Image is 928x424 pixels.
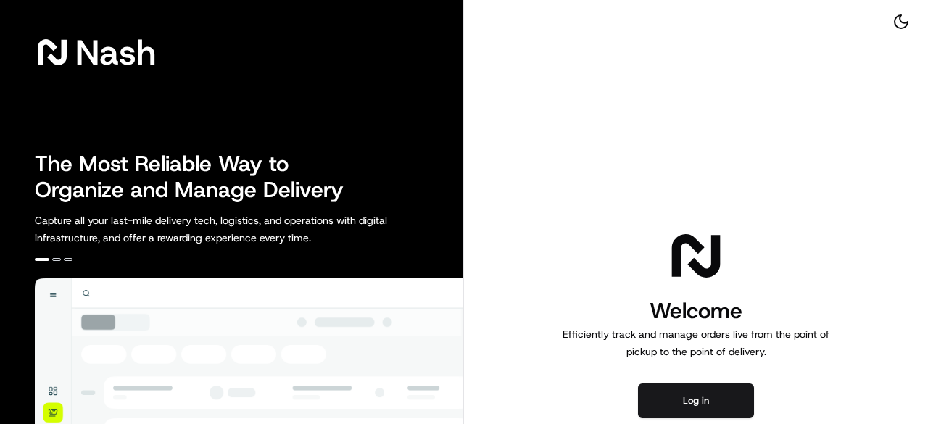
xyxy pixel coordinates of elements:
[35,151,360,203] h2: The Most Reliable Way to Organize and Manage Delivery
[638,383,754,418] button: Log in
[35,212,452,246] p: Capture all your last-mile delivery tech, logistics, and operations with digital infrastructure, ...
[557,325,835,360] p: Efficiently track and manage orders live from the point of pickup to the point of delivery.
[557,296,835,325] h1: Welcome
[75,38,156,67] span: Nash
